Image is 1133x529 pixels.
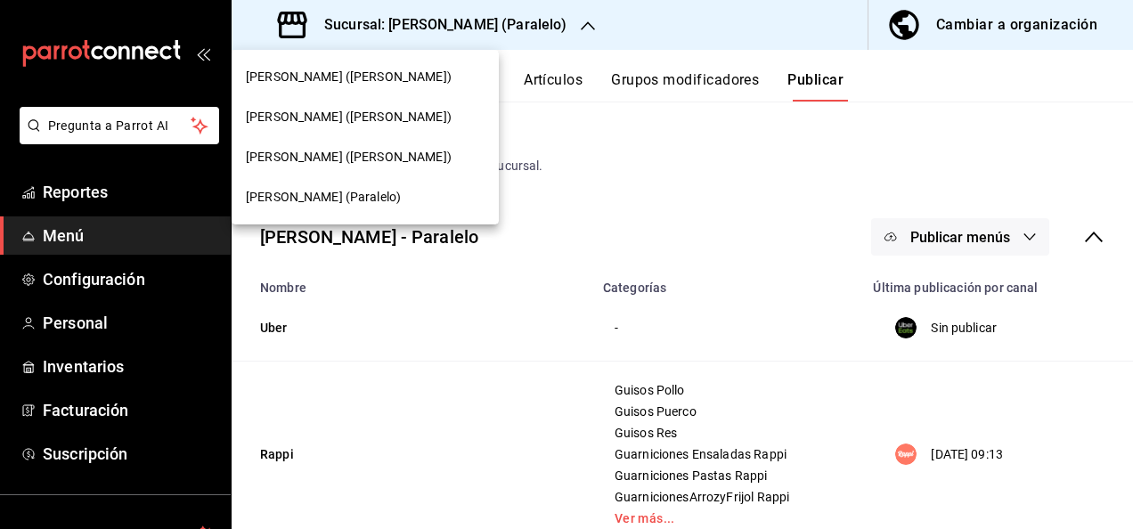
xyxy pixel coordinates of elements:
div: [PERSON_NAME] ([PERSON_NAME]) [232,137,499,177]
span: [PERSON_NAME] ([PERSON_NAME]) [246,148,452,167]
span: [PERSON_NAME] ([PERSON_NAME]) [246,108,452,126]
span: [PERSON_NAME] (Paralelo) [246,188,401,207]
div: [PERSON_NAME] ([PERSON_NAME]) [232,97,499,137]
span: [PERSON_NAME] ([PERSON_NAME]) [246,68,452,86]
div: [PERSON_NAME] (Paralelo) [232,177,499,217]
div: [PERSON_NAME] ([PERSON_NAME]) [232,57,499,97]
